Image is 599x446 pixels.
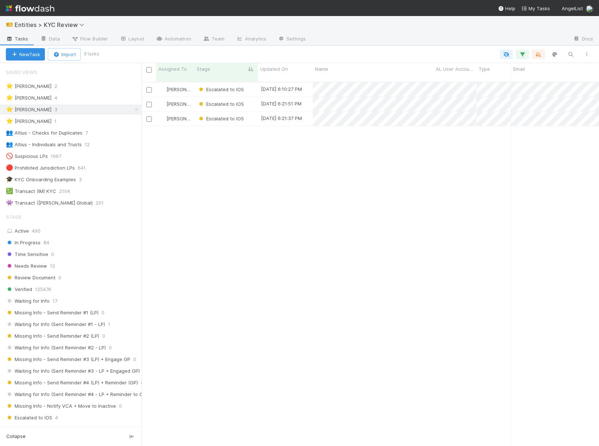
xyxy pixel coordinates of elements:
div: [PERSON_NAME] [159,115,191,122]
div: [DATE] 6:21:37 PM [261,115,302,122]
span: AngelList [562,5,583,11]
span: Escalated to IOS [197,86,244,92]
span: Escalated to IOS [6,413,52,422]
span: Updated On [260,65,288,73]
span: Waiting for Info (Sent Reminder #3 - LP + Engaged GP) [6,367,140,376]
span: [PERSON_NAME] [166,101,203,107]
span: 0 [58,273,61,282]
span: 👥 [6,129,13,136]
span: 3 [54,105,65,114]
img: avatar_ec94f6e9-05c5-4d36-a6c8-d0cea77c3c29.png [586,5,593,12]
span: 0 [119,402,122,411]
div: Escalated to IOS [197,100,244,108]
span: 12 [85,140,97,149]
span: 0 [109,343,112,352]
span: Missing Info - Send Reminder #2 (LP) [6,331,99,341]
span: 0 [51,250,54,259]
span: 👥 [6,141,13,147]
div: Altius - Checks for Duplicates [6,128,82,137]
div: [PERSON_NAME] [6,93,51,102]
div: Suspicious LPs [6,152,48,161]
div: Transact (IM) KYC [6,187,56,196]
input: Toggle All Rows Selected [146,67,152,73]
div: Help [498,5,515,12]
span: 0 [101,308,104,317]
span: Tasks [6,35,28,42]
span: Missing Info - Send Reminder #4 (LP) + Reminder (GP) [6,378,138,387]
span: 🎫 [6,22,13,28]
span: 12 [50,261,55,271]
a: My Tasks [521,5,550,12]
span: 641 [78,163,93,172]
div: Prohibited Jurisdiction LPs [6,163,75,172]
span: Escalated to IOS [197,101,244,107]
span: Assigned To [158,65,187,73]
span: Stage [197,65,210,73]
span: 0 [102,331,105,341]
span: Review Document [6,273,55,282]
span: ⭐ [6,94,13,101]
div: [DATE] 6:10:27 PM [261,85,302,93]
div: KYC Onboarding Examples [6,175,76,184]
span: Name [315,65,328,73]
span: My Tasks [521,5,550,11]
span: 84 [43,238,49,247]
span: 201 [96,198,111,208]
a: Automation [150,34,197,45]
div: Transact ([PERSON_NAME] Global) [6,198,93,208]
span: Saved Views [6,65,37,79]
span: Verified [6,285,32,294]
a: Docs [567,34,599,45]
span: Missing Info - Notify VCA + Move to Inactive [6,402,116,411]
input: Toggle Row Selected [146,102,152,107]
input: Toggle Row Selected [146,116,152,122]
a: Team [197,34,230,45]
span: ⭐ [6,118,13,124]
span: Waiting for Info (Sent Reminder #4 - LP + Reminder to GP) [6,390,147,399]
span: 🔴 [6,164,13,171]
span: 0 [141,378,144,387]
span: 1 [54,117,64,126]
div: Escalated to IOS [197,115,244,122]
div: Escalated to IOS [197,86,244,93]
div: [PERSON_NAME] [6,82,51,91]
div: [DATE] 6:21:51 PM [261,100,302,107]
span: 65 [38,425,43,434]
span: Missing Info - Send Reminder #1 (LP) [6,308,99,317]
span: 17 [53,296,57,306]
span: Entities > KYC Review [15,21,88,28]
small: 3 tasks [84,51,99,57]
span: 3 [79,175,89,184]
span: 490 [32,228,41,234]
span: Collapse [6,433,26,440]
div: [PERSON_NAME] [6,117,51,126]
span: Time Sensitive [6,250,48,259]
span: [PERSON_NAME] [166,116,203,121]
span: Rejected [6,425,35,434]
span: 🚫 [6,153,13,159]
span: Waiting for Info (Sent Reminder #1 - LP) [6,320,105,329]
span: [PERSON_NAME] [166,86,203,92]
span: Escalated to IOS [197,116,244,121]
div: [PERSON_NAME] [159,86,191,93]
button: Import [48,48,81,61]
img: avatar_ec94f6e9-05c5-4d36-a6c8-d0cea77c3c29.png [160,101,165,107]
div: [PERSON_NAME] [6,105,51,114]
span: Needs Review [6,261,47,271]
span: 💹 [6,188,13,194]
a: Data [34,34,66,45]
span: 1 [108,320,110,329]
input: Toggle Row Selected [146,87,152,93]
span: 4 [54,93,65,102]
span: Stage [6,210,22,224]
div: Active [6,226,140,236]
div: [PERSON_NAME] [159,100,191,108]
span: 7 [85,128,95,137]
span: Email [513,65,525,73]
img: avatar_ec94f6e9-05c5-4d36-a6c8-d0cea77c3c29.png [160,86,165,92]
a: Layout [114,34,150,45]
span: In Progress [6,238,41,247]
a: Settings [272,34,312,45]
span: Flow Builder [72,35,108,42]
span: ⭐ [6,106,13,112]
